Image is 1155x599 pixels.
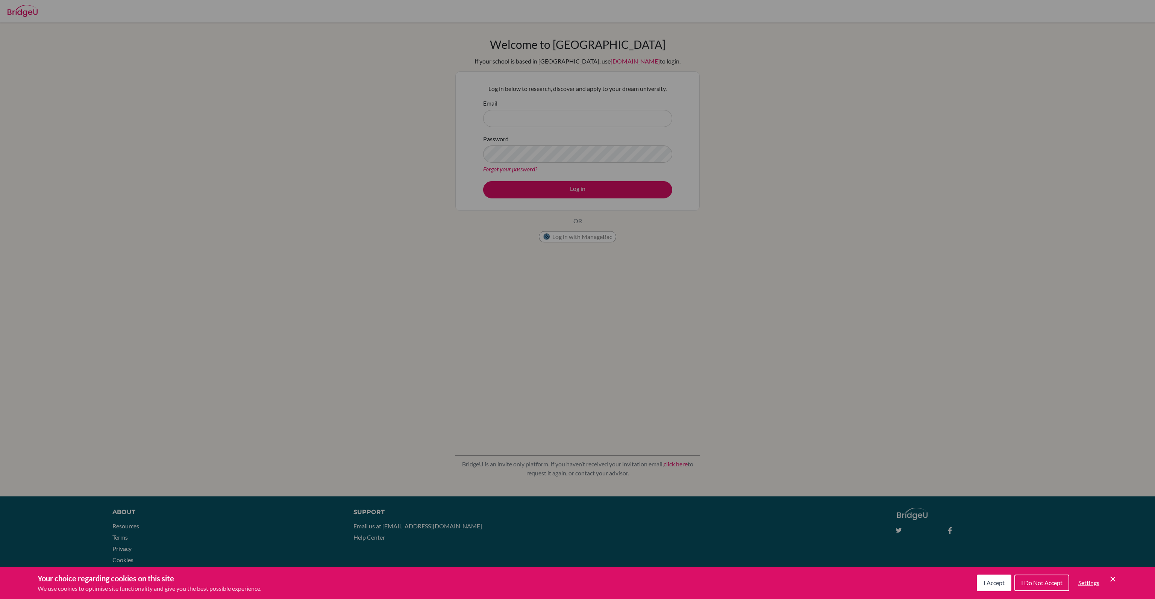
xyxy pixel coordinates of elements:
[1021,579,1063,586] span: I Do Not Accept
[1014,575,1069,591] button: I Do Not Accept
[984,579,1005,586] span: I Accept
[1072,575,1105,590] button: Settings
[38,584,261,593] p: We use cookies to optimise site functionality and give you the best possible experience.
[38,573,261,584] h3: Your choice regarding cookies on this site
[1078,579,1099,586] span: Settings
[977,575,1011,591] button: I Accept
[1108,575,1117,584] button: Save and close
